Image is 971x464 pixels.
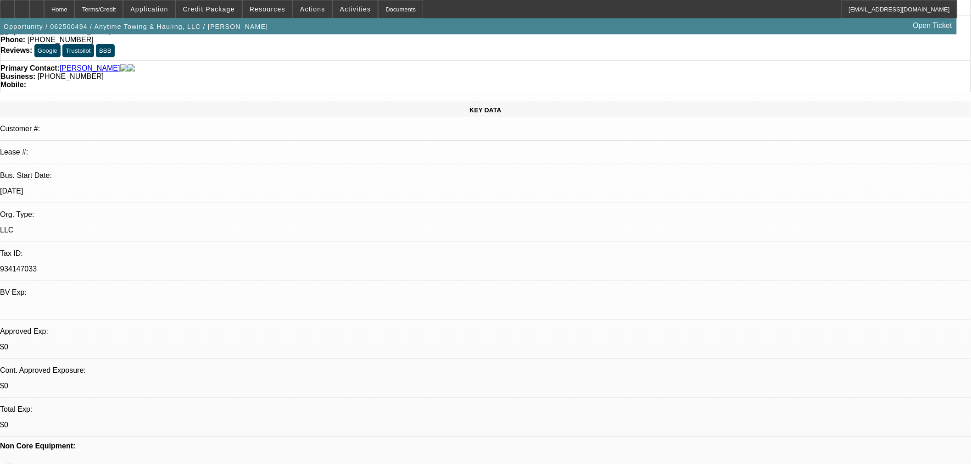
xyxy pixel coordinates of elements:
button: BBB [96,44,115,57]
span: Activities [340,6,371,13]
span: [PHONE_NUMBER] [28,36,94,44]
span: Credit Package [183,6,235,13]
button: Actions [293,0,332,18]
button: Application [123,0,175,18]
span: [PHONE_NUMBER] [38,72,104,80]
img: facebook-icon.png [120,64,128,72]
strong: Primary Contact: [0,64,60,72]
a: [PERSON_NAME] [60,64,120,72]
strong: Business: [0,72,35,80]
span: Actions [300,6,325,13]
strong: Reviews: [0,46,32,54]
strong: Phone: [0,36,25,44]
span: KEY DATA [469,106,501,114]
strong: Mobile: [0,81,26,88]
span: Opportunity / 062500494 / Anytime Towing & Hauling, LLC / [PERSON_NAME] [4,23,268,30]
span: Application [130,6,168,13]
a: Open Ticket [910,18,956,33]
img: linkedin-icon.png [128,64,135,72]
button: Activities [333,0,378,18]
button: Google [34,44,61,57]
span: Resources [250,6,285,13]
button: Trustpilot [62,44,94,57]
button: Credit Package [176,0,242,18]
button: Resources [243,0,292,18]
